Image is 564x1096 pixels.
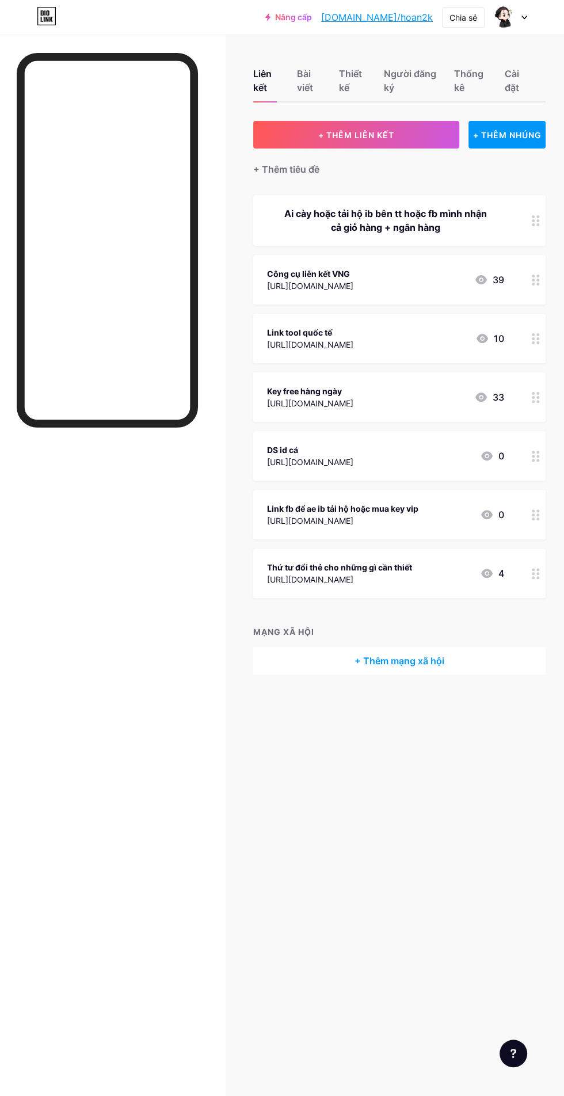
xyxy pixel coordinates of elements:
[267,457,353,467] font: [URL][DOMAIN_NAME]
[355,655,444,667] font: + Thêm mạng xã hội
[472,130,541,140] font: + THÊM NHÚNG
[493,391,504,403] font: 33
[267,398,353,408] font: [URL][DOMAIN_NAME]
[449,13,477,22] font: Chia sẻ
[297,68,313,93] font: Bài viết
[275,12,312,22] font: Nâng cấp
[498,568,504,579] font: 4
[253,68,272,93] font: Liên kết
[498,450,504,462] font: 0
[321,10,433,24] a: [DOMAIN_NAME]/hoan2k
[253,121,459,149] button: + THÊM LIÊN KẾT
[267,574,353,584] font: [URL][DOMAIN_NAME]
[318,130,394,140] font: + THÊM LIÊN KẾT
[267,328,332,337] font: Link tool quốc tế
[321,12,433,23] font: [DOMAIN_NAME]/hoan2k
[494,333,504,344] font: 10
[493,274,504,286] font: 39
[505,68,519,93] font: Cài đặt
[267,504,418,513] font: Link fb để ae ib tải hộ hoặc mua key vip
[253,163,319,175] font: + Thêm tiêu đề
[284,208,487,233] font: Ai cày hoặc tải hộ ib bên tt hoặc fb mình nhận cả giỏ hàng + ngân hàng
[267,269,350,279] font: Công cụ liên kết VNG
[253,627,314,637] font: MẠNG XÃ HỘI
[267,445,298,455] font: DS id cá
[267,562,412,572] font: Thứ tư đổi thẻ cho những gì cần thiết
[493,6,515,28] img: hoan2k
[267,386,342,396] font: Key free hàng ngày
[454,68,483,93] font: Thống kê
[339,68,362,93] font: Thiết kế
[267,281,353,291] font: [URL][DOMAIN_NAME]
[498,509,504,520] font: 0
[267,340,353,349] font: [URL][DOMAIN_NAME]
[267,516,353,526] font: [URL][DOMAIN_NAME]
[384,68,436,93] font: Người đăng ký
